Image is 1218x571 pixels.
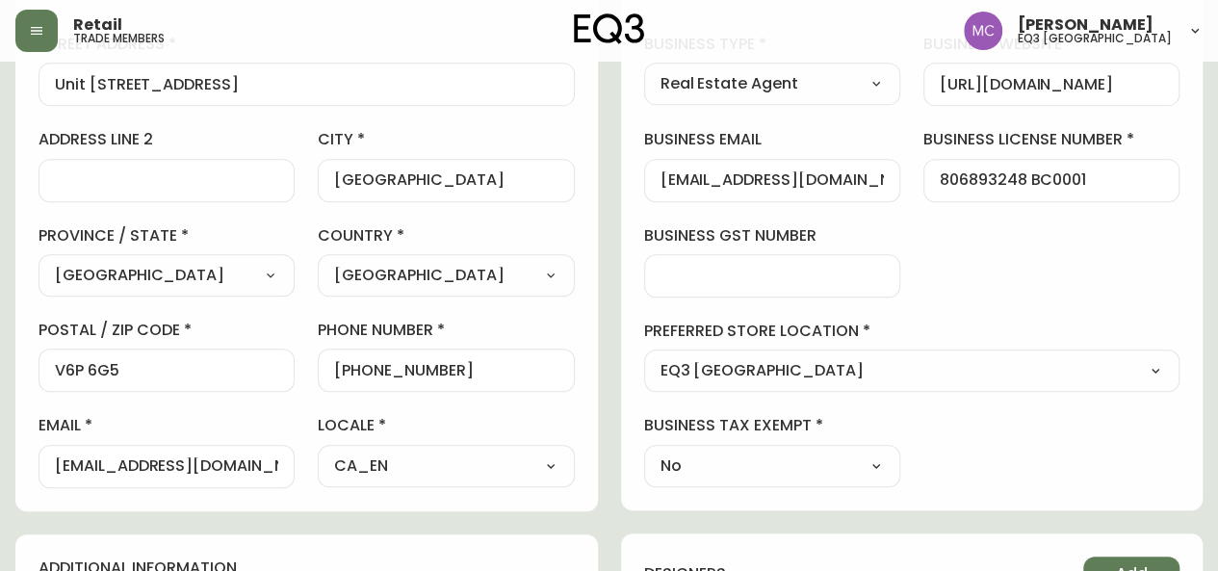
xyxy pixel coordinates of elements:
[923,129,1179,150] label: business license number
[644,225,900,247] label: business gst number
[39,225,295,247] label: province / state
[318,415,574,436] label: locale
[644,321,1180,342] label: preferred store location
[1018,33,1172,44] h5: eq3 [GEOGRAPHIC_DATA]
[39,415,295,436] label: email
[73,33,165,44] h5: trade members
[318,225,574,247] label: country
[1018,17,1153,33] span: [PERSON_NAME]
[644,129,900,150] label: business email
[73,17,122,33] span: Retail
[644,415,900,436] label: business tax exempt
[318,129,574,150] label: city
[318,320,574,341] label: phone number
[574,13,645,44] img: logo
[964,12,1002,50] img: 6dbdb61c5655a9a555815750a11666cc
[940,75,1163,93] input: https://www.designshop.com
[39,320,295,341] label: postal / zip code
[39,129,295,150] label: address line 2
